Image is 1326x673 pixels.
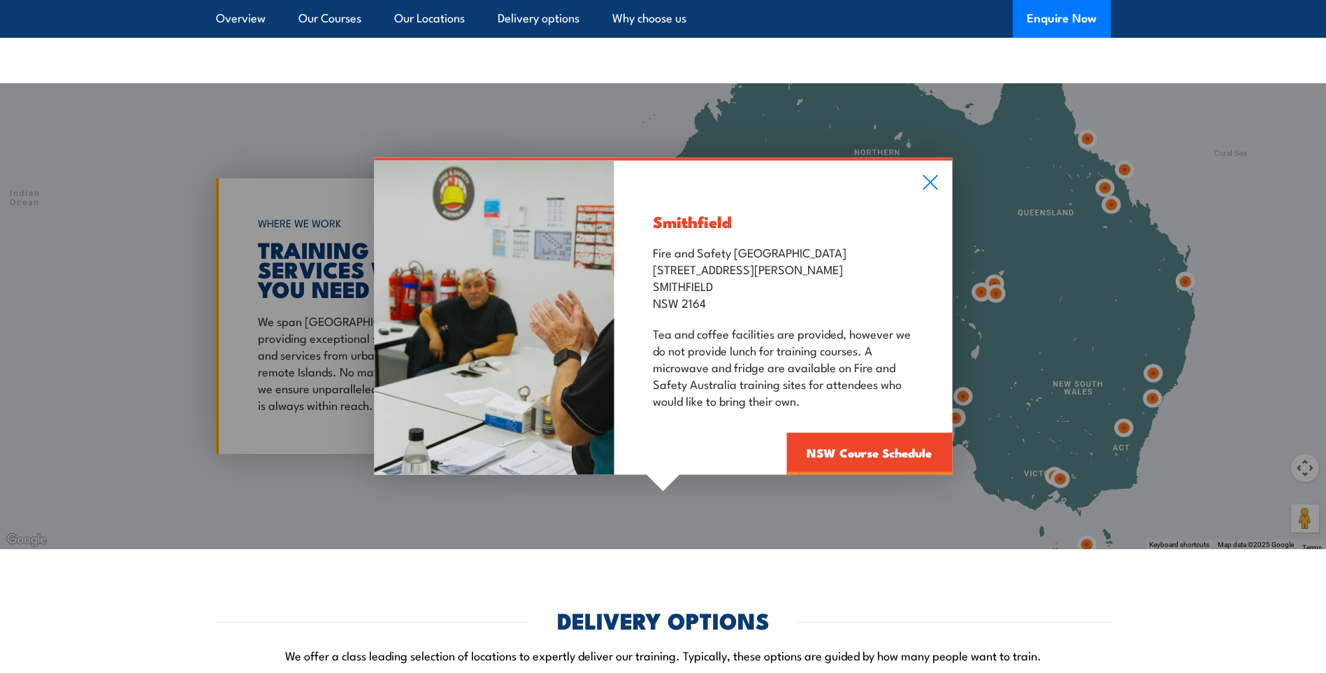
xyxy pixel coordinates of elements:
p: We offer a class leading selection of locations to expertly deliver our training. Typically, thes... [216,647,1111,663]
p: Tea and coffee facilities are provided, however we do not provide lunch for training courses. A m... [653,325,914,409]
h2: DELIVERY OPTIONS [557,610,770,630]
h3: Smithfield [653,213,914,229]
a: NSW Course Schedule [786,433,952,475]
p: Fire and Safety [GEOGRAPHIC_DATA] [STREET_ADDRESS][PERSON_NAME] SMITHFIELD NSW 2164 [653,243,914,311]
img: Fire Extinguisher Classroom Training [374,161,614,475]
